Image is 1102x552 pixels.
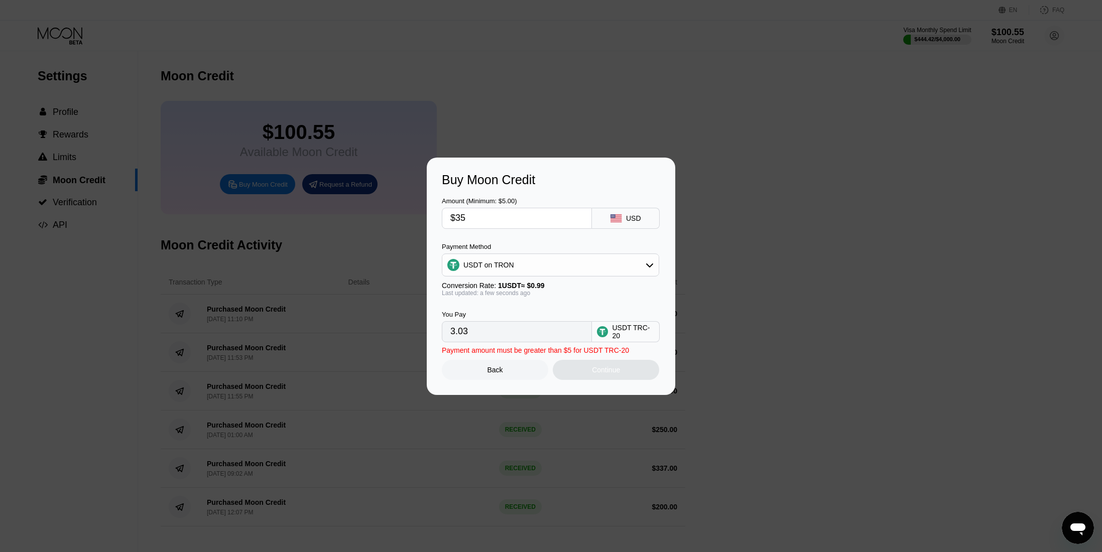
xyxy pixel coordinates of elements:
div: Conversion Rate: [442,282,659,290]
span: 1 USDT ≈ $0.99 [498,282,545,290]
div: Back [487,366,503,374]
div: Payment amount must be greater than $5 for USDT TRC-20 [442,346,629,354]
div: USDT on TRON [463,261,514,269]
div: Last updated: a few seconds ago [442,290,659,297]
div: Payment Method [442,243,659,250]
div: Buy Moon Credit [442,173,660,187]
div: Back [442,360,548,380]
input: $0.00 [450,208,583,228]
iframe: Button to launch messaging window [1062,512,1094,544]
div: USD [626,214,641,222]
div: Amount (Minimum: $5.00) [442,197,592,205]
div: You Pay [442,311,592,318]
div: USDT on TRON [442,255,659,275]
div: USDT TRC-20 [612,324,654,340]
